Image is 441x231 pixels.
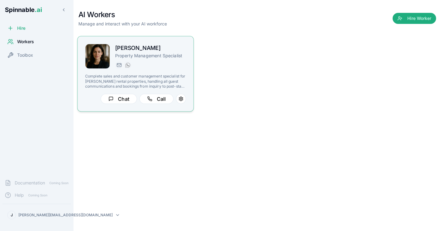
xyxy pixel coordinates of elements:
span: Toolbox [17,52,33,58]
img: WhatsApp [125,62,130,67]
span: Workers [17,39,34,45]
button: Hire Worker [393,13,436,24]
h1: AI Workers [78,10,167,20]
p: [PERSON_NAME][EMAIL_ADDRESS][DOMAIN_NAME] [18,213,113,218]
p: Manage and interact with your AI workforce [78,21,167,27]
button: WhatsApp [124,61,131,69]
button: Chat [101,94,137,104]
span: Hire [17,25,25,31]
span: Help [15,192,24,198]
p: Property Management Specialist [115,53,186,59]
a: Hire Worker [393,16,436,22]
button: Send email to olivia.green@getspinnable.ai [115,61,123,69]
span: Coming Soon [26,192,49,198]
button: J[PERSON_NAME][EMAIL_ADDRESS][DOMAIN_NAME] [5,209,69,221]
span: Documentation [15,180,45,186]
p: Complete sales and customer management specialist for [PERSON_NAME] rental properties, handling a... [85,74,186,89]
span: J [11,213,13,218]
span: Coming Soon [47,180,70,186]
span: Spinnable [5,6,42,13]
img: Olivia Green [85,44,110,69]
h2: [PERSON_NAME] [115,44,186,53]
button: Call [140,94,174,104]
span: .ai [35,6,42,13]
